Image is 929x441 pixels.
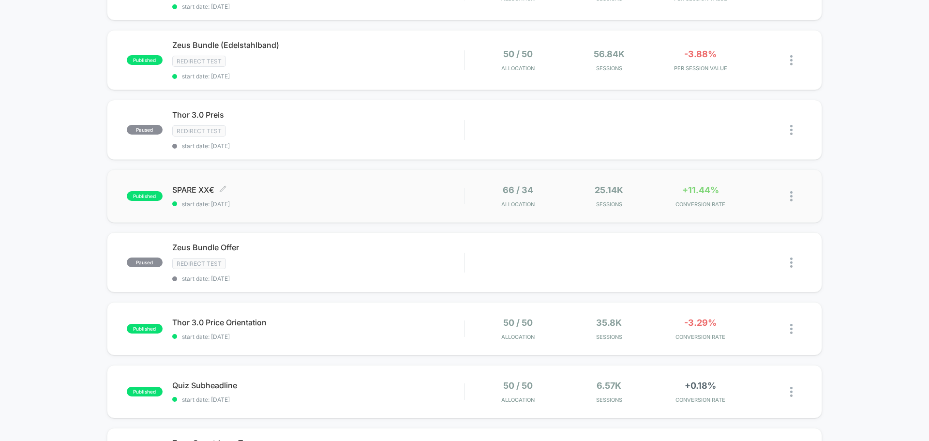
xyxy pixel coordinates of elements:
[684,49,717,59] span: -3.88%
[657,201,744,208] span: CONVERSION RATE
[790,191,793,201] img: close
[566,65,653,72] span: Sessions
[172,56,226,67] span: Redirect Test
[790,125,793,135] img: close
[172,318,464,327] span: Thor 3.0 Price Orientation
[501,201,535,208] span: Allocation
[172,396,464,403] span: start date: [DATE]
[127,125,163,135] span: paused
[172,258,226,269] span: Redirect Test
[790,324,793,334] img: close
[172,333,464,340] span: start date: [DATE]
[503,318,533,328] span: 50 / 50
[503,185,533,195] span: 66 / 34
[172,200,464,208] span: start date: [DATE]
[172,380,464,390] span: Quiz Subheadline
[127,387,163,396] span: published
[172,243,464,252] span: Zeus Bundle Offer
[682,185,719,195] span: +11.44%
[127,55,163,65] span: published
[595,185,623,195] span: 25.14k
[790,387,793,397] img: close
[503,380,533,391] span: 50 / 50
[127,258,163,267] span: paused
[566,396,653,403] span: Sessions
[172,110,464,120] span: Thor 3.0 Preis
[790,258,793,268] img: close
[566,201,653,208] span: Sessions
[685,380,716,391] span: +0.18%
[172,275,464,282] span: start date: [DATE]
[501,396,535,403] span: Allocation
[127,191,163,201] span: published
[501,65,535,72] span: Allocation
[597,380,621,391] span: 6.57k
[172,185,464,195] span: SPARE XX€
[172,3,464,10] span: start date: [DATE]
[596,318,622,328] span: 35.8k
[172,40,464,50] span: Zeus Bundle (Edelstahlband)
[594,49,625,59] span: 56.84k
[684,318,717,328] span: -3.29%
[172,73,464,80] span: start date: [DATE]
[790,55,793,65] img: close
[172,142,464,150] span: start date: [DATE]
[657,65,744,72] span: PER SESSION VALUE
[127,324,163,334] span: published
[657,396,744,403] span: CONVERSION RATE
[503,49,533,59] span: 50 / 50
[657,334,744,340] span: CONVERSION RATE
[172,125,226,137] span: Redirect Test
[501,334,535,340] span: Allocation
[566,334,653,340] span: Sessions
